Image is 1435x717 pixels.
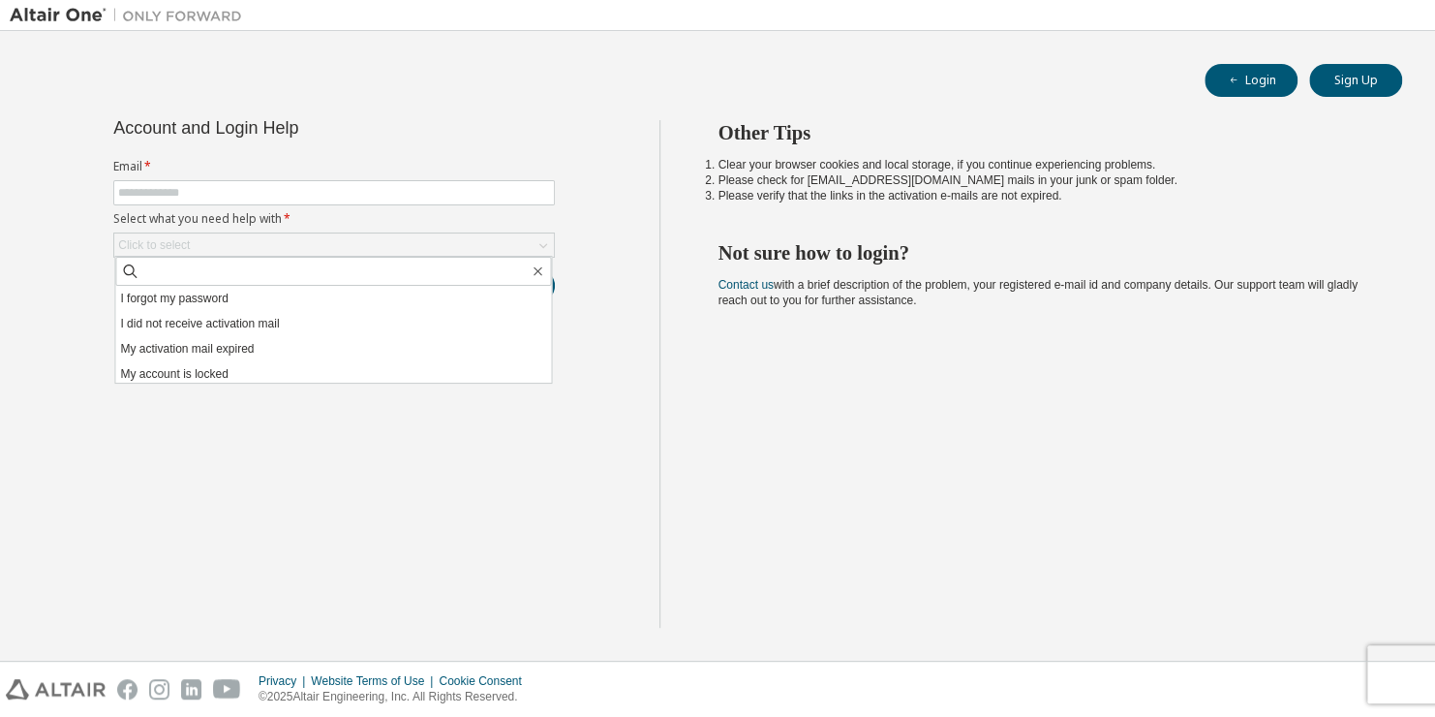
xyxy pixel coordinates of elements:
[259,689,534,705] p: © 2025 Altair Engineering, Inc. All Rights Reserved.
[718,240,1368,265] h2: Not sure how to login?
[213,679,241,700] img: youtube.svg
[10,6,252,25] img: Altair One
[117,679,137,700] img: facebook.svg
[718,278,774,292] a: Contact us
[118,237,190,253] div: Click to select
[259,673,311,689] div: Privacy
[114,234,554,257] div: Click to select
[113,120,467,136] div: Account and Login Help
[311,673,439,689] div: Website Terms of Use
[718,172,1368,188] li: Please check for [EMAIL_ADDRESS][DOMAIN_NAME] mails in your junk or spam folder.
[113,211,555,227] label: Select what you need help with
[718,157,1368,172] li: Clear your browser cookies and local storage, if you continue experiencing problems.
[115,286,551,311] li: I forgot my password
[718,278,1358,307] span: with a brief description of the problem, your registered e-mail id and company details. Our suppo...
[718,120,1368,145] h2: Other Tips
[6,679,106,700] img: altair_logo.svg
[181,679,201,700] img: linkedin.svg
[1309,64,1402,97] button: Sign Up
[1205,64,1298,97] button: Login
[149,679,169,700] img: instagram.svg
[113,159,555,174] label: Email
[718,188,1368,203] li: Please verify that the links in the activation e-mails are not expired.
[439,673,533,689] div: Cookie Consent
